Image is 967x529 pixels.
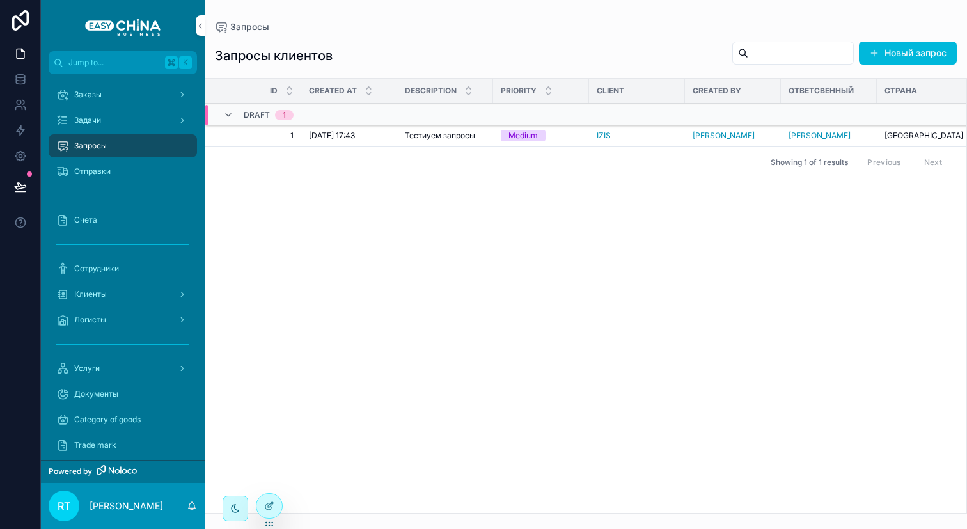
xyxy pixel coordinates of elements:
span: Заказы [74,90,102,100]
button: Новый запрос [859,42,957,65]
span: Услуги [74,363,100,374]
a: IZIS [597,130,611,141]
span: Тестиуем запросы [405,130,475,141]
span: RT [58,498,70,514]
a: IZIS [597,130,677,141]
h1: Запросы клиентов [215,47,333,65]
span: Created by [693,86,741,96]
a: Счета [49,209,197,232]
span: Сотрудники [74,264,119,274]
span: Description [405,86,457,96]
a: Задачи [49,109,197,132]
a: Отправки [49,160,197,183]
a: Сотрудники [49,257,197,280]
div: scrollable content [41,74,205,460]
span: Powered by [49,466,92,477]
span: Created at [309,86,357,96]
span: Trade mark [74,440,116,450]
span: Draft [244,110,270,120]
a: Medium [501,130,581,141]
a: Запросы [49,134,197,157]
span: Jump to... [68,58,160,68]
span: Client [597,86,624,96]
a: Заказы [49,83,197,106]
a: 1 [221,130,294,141]
span: Счета [74,215,97,225]
span: Задачи [74,115,101,125]
a: [PERSON_NAME] [789,130,869,141]
a: Клиенты [49,283,197,306]
span: [GEOGRAPHIC_DATA] [884,130,963,141]
span: Отправки [74,166,111,177]
img: App logo [85,15,161,36]
a: Тестиуем запросы [405,130,485,141]
a: Category of goods [49,408,197,431]
span: Ответсвенный [789,86,854,96]
a: Запросы [215,20,269,33]
span: Showing 1 of 1 results [771,157,848,168]
span: Id [270,86,278,96]
a: Услуги [49,357,197,380]
span: Логисты [74,315,106,325]
span: Запросы [230,20,269,33]
span: K [180,58,191,68]
a: [PERSON_NAME] [693,130,755,141]
span: Документы [74,389,118,399]
a: [GEOGRAPHIC_DATA] [884,130,965,141]
button: Jump to...K [49,51,197,74]
span: Запросы [74,141,107,151]
a: Trade mark [49,434,197,457]
span: Priority [501,86,537,96]
span: Клиенты [74,289,107,299]
span: [DATE] 17:43 [309,130,355,141]
p: [PERSON_NAME] [90,500,163,512]
a: [PERSON_NAME] [789,130,851,141]
a: Документы [49,383,197,406]
div: 1 [283,110,286,120]
span: Category of goods [74,415,141,425]
a: Логисты [49,308,197,331]
a: Powered by [41,460,205,483]
span: Страна [884,86,917,96]
a: [PERSON_NAME] [693,130,773,141]
div: Medium [508,130,538,141]
a: [DATE] 17:43 [309,130,389,141]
